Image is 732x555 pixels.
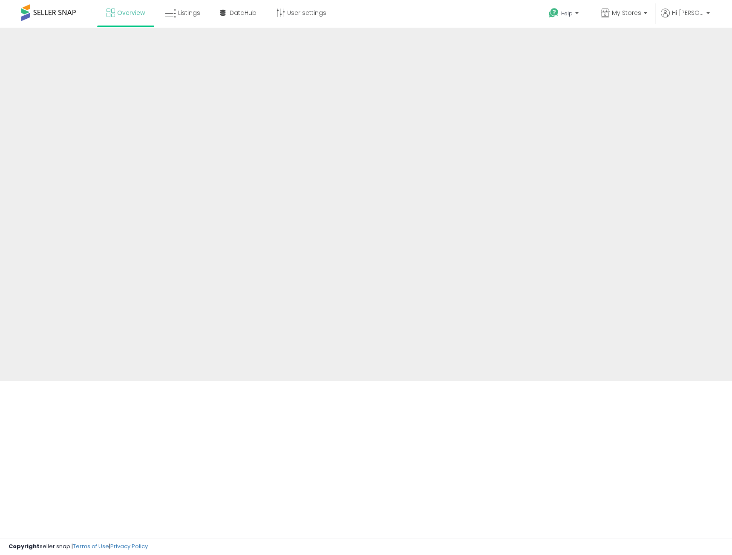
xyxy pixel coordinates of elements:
span: Overview [117,9,145,17]
i: Get Help [548,8,559,18]
span: Listings [178,9,200,17]
span: Hi [PERSON_NAME] [672,9,704,17]
a: Hi [PERSON_NAME] [661,9,710,28]
span: My Stores [612,9,641,17]
span: DataHub [230,9,256,17]
a: Help [542,1,587,28]
span: Help [561,10,573,17]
